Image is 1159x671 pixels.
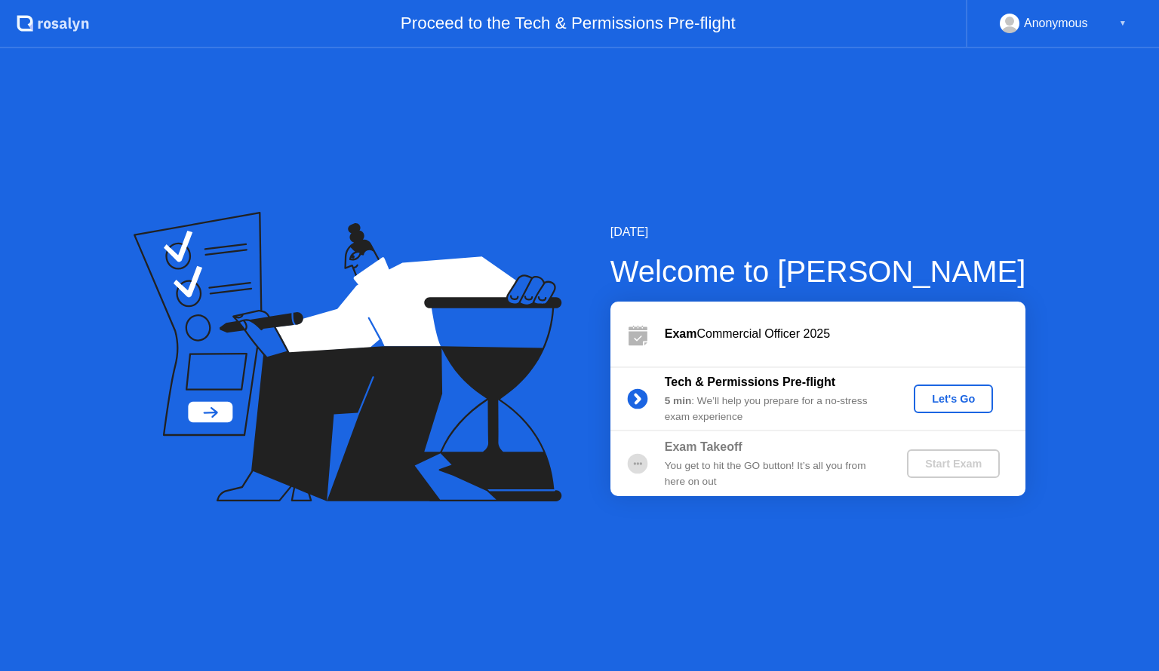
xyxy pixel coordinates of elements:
div: : We’ll help you prepare for a no-stress exam experience [665,394,882,424]
b: Exam [665,327,697,340]
button: Let's Go [914,385,993,413]
b: Tech & Permissions Pre-flight [665,375,835,388]
div: ▼ [1119,14,1127,33]
div: Welcome to [PERSON_NAME] [610,249,1026,294]
div: [DATE] [610,223,1026,241]
div: You get to hit the GO button! It’s all you from here on out [665,458,882,489]
div: Let's Go [920,393,987,405]
b: 5 min [665,395,692,406]
div: Anonymous [1024,14,1088,33]
button: Start Exam [907,449,1000,478]
div: Start Exam [913,458,994,470]
b: Exam Takeoff [665,440,742,453]
div: Commercial Officer 2025 [665,325,1025,343]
